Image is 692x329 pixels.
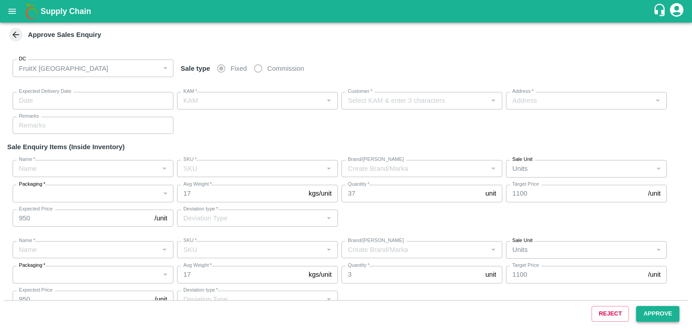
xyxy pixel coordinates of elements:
label: Remarks [19,113,39,120]
label: Target Price [512,181,539,188]
label: Avg Weight [183,262,212,269]
label: Expected Price [19,287,53,294]
label: Deviation type [183,206,218,213]
div: account of current user [669,2,685,21]
p: unit [485,188,496,198]
p: /unit [155,294,167,304]
label: Expected Delivery Date [19,88,71,95]
label: Expected Price [19,206,53,213]
strong: Sale Enquiry Items (Inside Inventory) [7,143,125,151]
strong: Approve Sales Enquiry [28,31,101,38]
p: /unit [155,213,167,223]
input: Name [15,163,156,174]
input: Deviation Type [180,293,320,305]
label: Name [19,237,35,244]
input: Address [509,95,649,106]
input: SKU [180,244,320,256]
input: Create Brand/Marka [344,244,485,256]
label: Brand/[PERSON_NAME] [348,237,404,244]
span: Commission [267,64,304,73]
span: Sale type [177,65,214,72]
p: /unit [648,270,660,279]
input: KAM [180,95,320,106]
label: Sale Unit [512,156,533,163]
a: Supply Chain [41,5,653,18]
button: Approve [636,306,679,322]
label: Packaging [19,262,46,269]
input: 0.0 [177,266,305,283]
p: unit [485,270,496,279]
label: Address [512,88,533,95]
label: Avg Weight [183,181,212,188]
input: Select KAM & enter 3 characters [344,95,485,106]
input: Create Brand/Marka [344,163,485,174]
label: KAM [183,88,197,95]
label: Deviation type [183,287,218,294]
label: Quantity [348,262,369,269]
p: kgs/unit [309,188,332,198]
p: kgs/unit [309,270,332,279]
input: 0.0 [341,185,482,202]
input: SKU [180,163,320,174]
p: /unit [648,188,660,198]
input: 0.0 [177,185,305,202]
button: open drawer [2,1,23,22]
label: SKU [183,237,196,244]
img: logo [23,2,41,20]
p: Units [512,164,528,174]
input: Remarks [13,117,173,134]
input: Deviation Type [180,212,320,224]
label: Brand/[PERSON_NAME] [348,156,404,163]
p: FruitX [GEOGRAPHIC_DATA] [19,64,108,73]
p: Units [512,245,528,255]
input: Name [15,244,156,256]
label: Packaging [19,181,46,188]
label: Target Price [512,262,539,269]
span: Fixed [231,64,247,73]
input: 0.0 [341,266,482,283]
label: Customer [348,88,373,95]
label: Sale Unit [512,237,533,244]
label: Name [19,156,35,163]
label: DC [19,55,26,63]
button: Reject [592,306,629,322]
label: Quantity [348,181,369,188]
label: SKU [183,156,196,163]
input: Choose date, selected date is Oct 14, 2025 [13,92,167,109]
div: customer-support [653,3,669,19]
b: Supply Chain [41,7,91,16]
